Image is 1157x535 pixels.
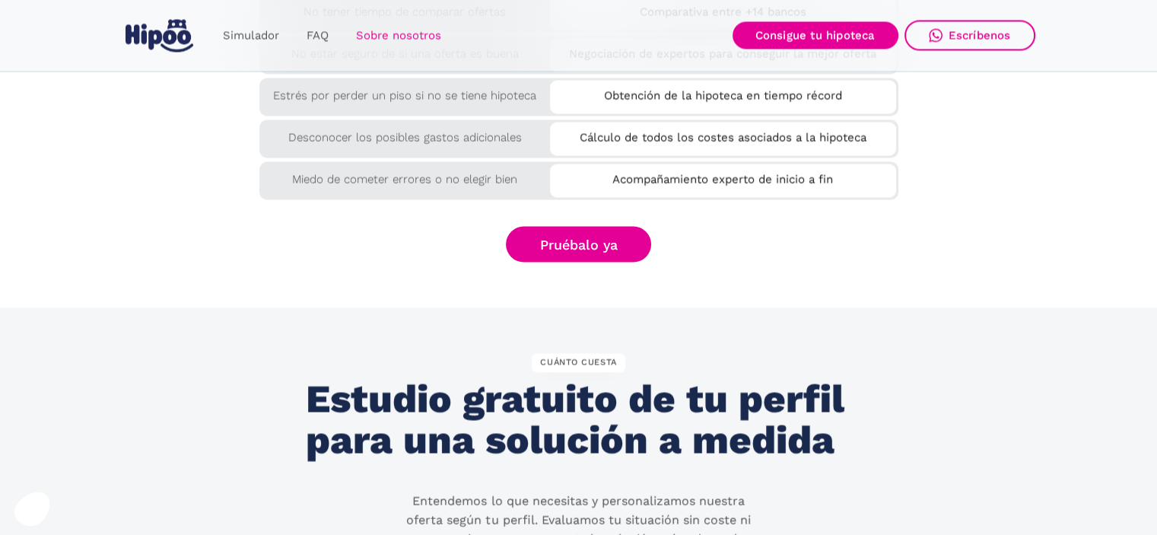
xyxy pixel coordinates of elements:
[209,21,293,51] a: Simulador
[904,21,1035,51] a: Escríbenos
[949,29,1011,43] div: Escríbenos
[733,22,898,49] a: Consigue tu hipoteca
[259,161,551,189] div: Miedo de cometer errores o no elegir bien
[532,353,625,373] div: CUÁNTO CUESTA
[550,80,896,105] div: Obtención de la hipoteca en tiempo récord
[122,14,197,59] a: home
[342,21,455,51] a: Sobre nosotros
[293,21,342,51] a: FAQ
[506,226,652,262] a: Pruébalo ya
[550,164,896,189] div: Acompañamiento experto de inicio a fin
[306,378,851,460] h2: Estudio gratuito de tu perfil para una solución a medida
[259,119,551,147] div: Desconocer los posibles gastos adicionales
[259,78,551,105] div: Estrés por perder un piso si no se tiene hipoteca
[550,122,896,147] div: Cálculo de todos los costes asociados a la hipoteca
